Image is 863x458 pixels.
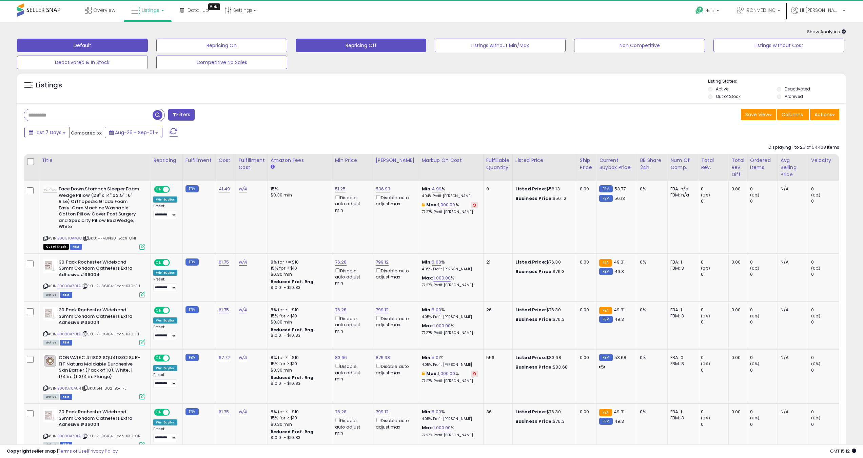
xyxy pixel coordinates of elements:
p: 77.27% Profit [PERSON_NAME] [422,283,478,288]
b: Min: [422,259,432,265]
a: B00XOA701A [57,283,81,289]
span: ON [155,187,163,192]
div: 0 [750,355,778,361]
div: 0.00 [580,186,591,192]
a: 799.12 [376,409,389,415]
span: Hi [PERSON_NAME] [800,7,841,14]
div: 0 [750,409,778,415]
span: 49.31 [614,259,625,265]
div: Velocity [811,157,836,164]
div: Disable auto adjust min [335,194,368,213]
span: ON [155,308,163,313]
span: FBM [60,340,72,346]
a: B00XOA701A [57,433,81,439]
span: Listings [142,7,159,14]
div: Preset: [153,204,177,219]
small: FBM [185,185,199,192]
a: 799.12 [376,259,389,266]
div: 0 [701,319,728,325]
div: FBM: 3 [670,265,693,271]
small: (0%) [701,361,710,367]
a: B00KJ70AU4 [57,386,81,391]
div: 556 [486,355,507,361]
span: 49.31 [614,307,625,313]
small: FBA [599,409,612,416]
div: Disable auto adjust min [335,315,368,334]
b: Max: [426,202,438,208]
div: 0.00 [731,259,742,265]
div: 26 [486,307,507,313]
a: N/A [239,307,247,313]
div: $83.68 [515,364,572,370]
p: 77.27% Profit [PERSON_NAME] [422,210,478,214]
div: 0 [811,319,839,325]
b: Max: [422,322,434,329]
div: Ship Price [580,157,593,171]
div: Win BuyBox [153,270,177,276]
b: Business Price: [515,316,553,322]
span: OFF [169,355,180,361]
a: N/A [239,259,247,266]
small: FBA [599,259,612,267]
div: Fulfillment Cost [239,157,265,171]
span: | SKU: RH36104-Each-X30-FL1 [82,283,140,289]
a: 76.28 [335,409,347,415]
button: Filters [168,109,195,121]
b: Max: [426,370,438,377]
div: 0 [811,186,839,192]
label: Active [716,86,728,92]
div: $10.01 - $10.83 [271,285,327,291]
button: Competitive No Sales [156,56,287,69]
small: (0%) [750,361,760,367]
a: 799.12 [376,307,389,313]
span: All listings that are currently out of stock and unavailable for purchase on Amazon [43,244,69,250]
a: 5.00 [432,259,441,266]
b: Face Down Stomach Sleeper Foam Wedge Pillow (29" x 14" x 2.5" : 6" Rise) Orthopedic Grade Foam Ea... [59,186,141,232]
a: 83.66 [335,354,347,361]
b: Listed Price: [515,259,546,265]
div: 0 [701,198,728,204]
small: (0%) [811,313,821,319]
span: Last 7 Days [35,129,61,136]
a: 1,000.00 [438,202,455,208]
div: 0 [750,307,778,313]
small: (0%) [701,266,710,271]
span: Show Analytics [807,28,846,35]
div: ASIN: [43,355,145,399]
small: FBM [599,268,612,275]
div: N/A [781,355,803,361]
div: Ordered Items [750,157,775,171]
div: % [422,323,478,335]
a: 67.72 [219,354,230,361]
div: 0 [811,367,839,373]
div: 0.00 [731,409,742,415]
b: Min: [422,186,432,192]
button: Listings without Min/Max [435,39,566,52]
div: Tooltip anchor [208,3,220,10]
div: $10.01 - $10.83 [271,381,327,387]
h5: Listings [36,81,62,90]
div: 0 [811,271,839,277]
div: 0 [701,307,728,313]
a: N/A [239,186,247,192]
button: Last 7 Days [24,127,70,138]
p: 77.27% Profit [PERSON_NAME] [422,331,478,335]
div: FBM: 8 [670,361,693,367]
div: Disable auto adjust max [376,362,414,376]
b: Min: [422,307,432,313]
a: 1,000.00 [433,322,451,329]
img: 41wkMPmteNL._SL40_.jpg [43,409,57,422]
label: Out of Stock [716,93,741,99]
div: $0.30 min [271,367,327,373]
div: 15% for > $10 [271,361,327,367]
div: Min Price [335,157,370,164]
img: 41wkMPmteNL._SL40_.jpg [43,307,57,320]
div: N/A [781,307,803,313]
div: Disable auto adjust max [376,194,414,207]
a: 1,000.00 [438,370,455,377]
a: 876.38 [376,354,390,361]
button: Non Competitive [574,39,705,52]
a: Help [690,1,726,22]
small: (0%) [750,313,760,319]
div: Disable auto adjust min [335,267,368,287]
